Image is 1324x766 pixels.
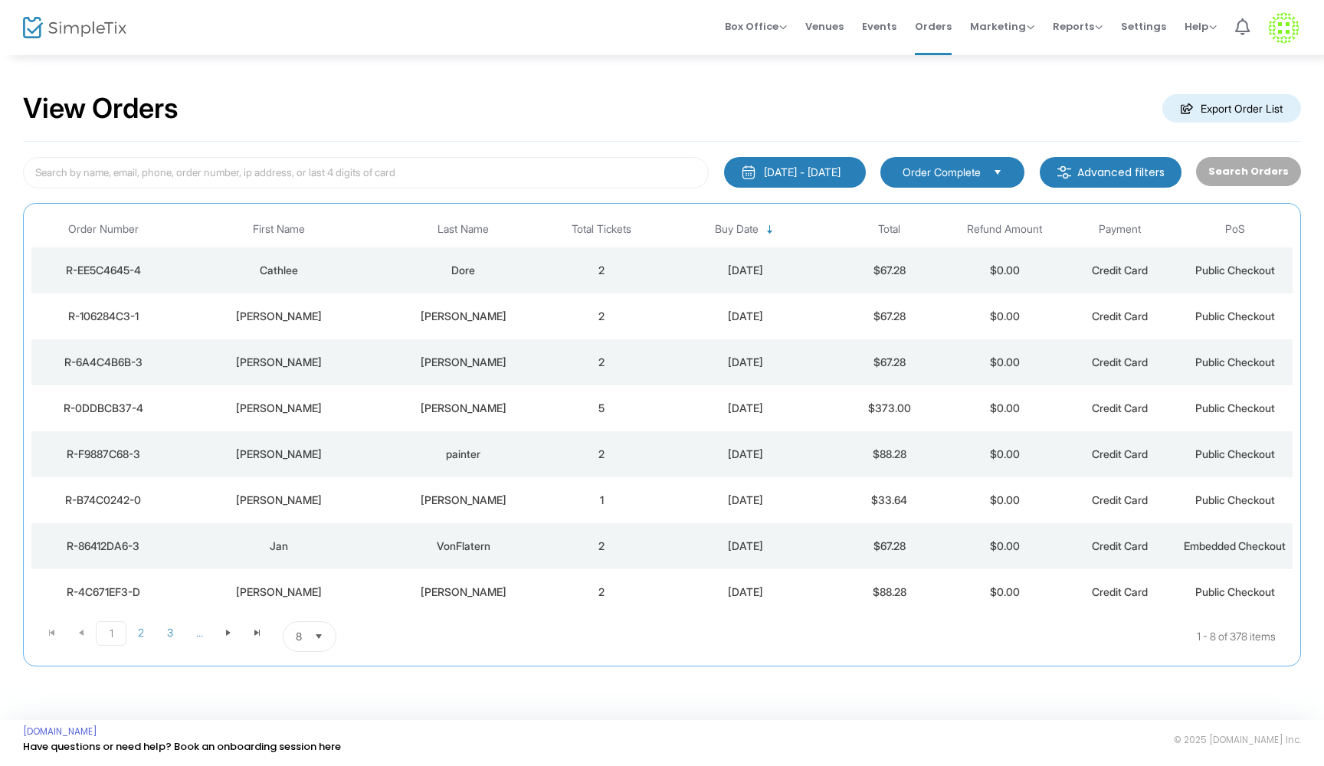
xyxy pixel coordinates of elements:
[1195,493,1275,506] span: Public Checkout
[544,477,659,523] td: 1
[832,477,947,523] td: $33.64
[23,157,709,188] input: Search by name, email, phone, order number, ip address, or last 4 digits of card
[544,431,659,477] td: 2
[1092,309,1148,322] span: Credit Card
[35,584,172,600] div: R-4C671EF3-D
[179,538,379,554] div: Jan
[1225,223,1245,236] span: PoS
[438,223,489,236] span: Last Name
[1121,7,1166,46] span: Settings
[1092,493,1148,506] span: Credit Card
[1092,585,1148,598] span: Credit Card
[663,355,827,370] div: 10/15/2025
[1040,157,1181,188] m-button: Advanced filters
[179,355,379,370] div: Patricia
[179,309,379,324] div: Mariana
[35,493,172,508] div: R-B74C0242-0
[35,355,172,370] div: R-6A4C4B6B-3
[947,431,1062,477] td: $0.00
[386,447,539,462] div: painter
[1092,447,1148,460] span: Credit Card
[832,339,947,385] td: $67.28
[544,293,659,339] td: 2
[764,224,776,236] span: Sortable
[741,165,756,180] img: monthly
[156,621,185,644] span: Page 3
[1092,355,1148,368] span: Credit Card
[725,19,787,34] span: Box Office
[947,523,1062,569] td: $0.00
[1195,355,1275,368] span: Public Checkout
[179,401,379,416] div: Kelly
[126,621,156,644] span: Page 2
[947,339,1062,385] td: $0.00
[386,401,539,416] div: Slagley
[68,223,139,236] span: Order Number
[386,263,539,278] div: Dore
[663,309,827,324] div: 10/15/2025
[489,621,1276,652] kendo-pager-info: 1 - 8 of 378 items
[544,339,659,385] td: 2
[243,621,272,644] span: Go to the last page
[903,165,981,180] span: Order Complete
[386,538,539,554] div: VonFlatern
[832,247,947,293] td: $67.28
[214,621,243,644] span: Go to the next page
[23,725,97,738] a: [DOMAIN_NAME]
[544,569,659,615] td: 2
[663,263,827,278] div: 10/15/2025
[832,431,947,477] td: $88.28
[386,355,539,370] div: Hughes
[1174,734,1301,746] span: © 2025 [DOMAIN_NAME] Inc.
[386,493,539,508] div: Pearce
[1092,539,1148,552] span: Credit Card
[386,584,539,600] div: Woltman
[1195,264,1275,277] span: Public Checkout
[663,401,827,416] div: 10/15/2025
[23,739,341,754] a: Have questions or need help? Book an onboarding session here
[179,493,379,508] div: Margo
[1185,19,1217,34] span: Help
[1099,223,1141,236] span: Payment
[947,385,1062,431] td: $0.00
[1195,309,1275,322] span: Public Checkout
[1162,94,1301,123] m-button: Export Order List
[1057,165,1072,180] img: filter
[1053,19,1103,34] span: Reports
[1092,401,1148,414] span: Credit Card
[987,164,1008,181] button: Select
[96,621,126,646] span: Page 1
[1195,401,1275,414] span: Public Checkout
[35,401,172,416] div: R-0DDBCB37-4
[544,385,659,431] td: 5
[253,223,305,236] span: First Name
[915,7,952,46] span: Orders
[386,309,539,324] div: Yonce
[947,211,1062,247] th: Refund Amount
[1195,585,1275,598] span: Public Checkout
[663,447,827,462] div: 10/15/2025
[805,7,844,46] span: Venues
[179,584,379,600] div: Mary
[35,309,172,324] div: R-106284C3-1
[296,629,302,644] span: 8
[663,493,827,508] div: 10/15/2025
[179,447,379,462] div: pamela
[663,538,827,554] div: 10/15/2025
[724,157,866,188] button: [DATE] - [DATE]
[764,165,841,180] div: [DATE] - [DATE]
[185,621,214,644] span: Page 4
[832,385,947,431] td: $373.00
[832,523,947,569] td: $67.28
[970,19,1034,34] span: Marketing
[1184,539,1286,552] span: Embedded Checkout
[544,523,659,569] td: 2
[947,293,1062,339] td: $0.00
[31,211,1293,615] div: Data table
[222,627,234,639] span: Go to the next page
[35,263,172,278] div: R-EE5C4645-4
[35,447,172,462] div: R-F9887C68-3
[832,293,947,339] td: $67.28
[544,247,659,293] td: 2
[308,622,329,651] button: Select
